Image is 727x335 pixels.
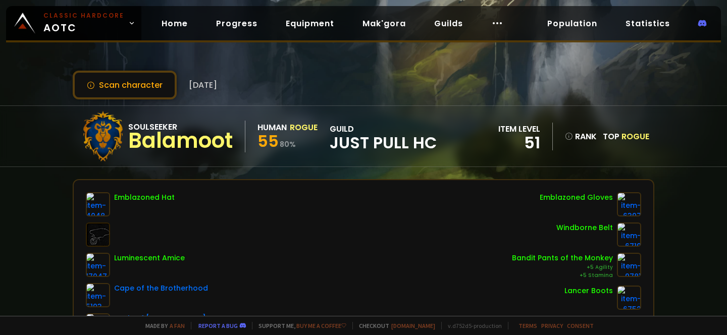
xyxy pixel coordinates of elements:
[603,130,649,143] div: Top
[153,13,196,34] a: Home
[512,271,613,280] div: +5 Stamina
[426,13,471,34] a: Guilds
[512,253,613,263] div: Bandit Pants of the Monkey
[114,253,185,263] div: Luminescent Amice
[86,253,110,277] img: item-17047
[441,322,502,329] span: v. d752d5 - production
[43,11,124,35] span: AOTC
[114,283,208,294] div: Cape of the Brotherhood
[518,322,537,329] a: Terms
[296,322,346,329] a: Buy me a coffee
[114,192,175,203] div: Emblazoned Hat
[6,6,141,40] a: Classic HardcoreAOTC
[498,123,540,135] div: item level
[86,192,110,216] img: item-4048
[391,322,435,329] a: [DOMAIN_NAME]
[278,13,342,34] a: Equipment
[170,322,185,329] a: a fan
[541,322,563,329] a: Privacy
[198,322,238,329] a: Report a bug
[565,130,597,143] div: rank
[621,131,649,142] span: Rogue
[330,123,437,150] div: guild
[512,263,613,271] div: +5 Agility
[128,133,233,148] div: Balamoot
[208,13,266,34] a: Progress
[556,222,613,233] div: Windborne Belt
[86,283,110,307] img: item-5193
[617,222,641,247] img: item-6719
[617,13,678,34] a: Statistics
[280,139,296,149] small: 80 %
[617,192,641,216] img: item-6397
[352,322,435,329] span: Checkout
[43,11,124,20] small: Classic Hardcore
[139,322,185,329] span: Made by
[354,13,414,34] a: Mak'gora
[128,121,233,133] div: Soulseeker
[114,313,206,324] div: Tunic of [PERSON_NAME]
[330,135,437,150] span: Just Pull HC
[73,71,177,99] button: Scan character
[617,253,641,277] img: item-9781
[539,13,605,34] a: Population
[189,79,217,91] span: [DATE]
[617,286,641,310] img: item-6752
[498,135,540,150] div: 51
[290,121,318,134] div: Rogue
[567,322,594,329] a: Consent
[252,322,346,329] span: Support me,
[564,286,613,296] div: Lancer Boots
[257,121,287,134] div: Human
[257,130,279,152] span: 55
[540,192,613,203] div: Emblazoned Gloves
